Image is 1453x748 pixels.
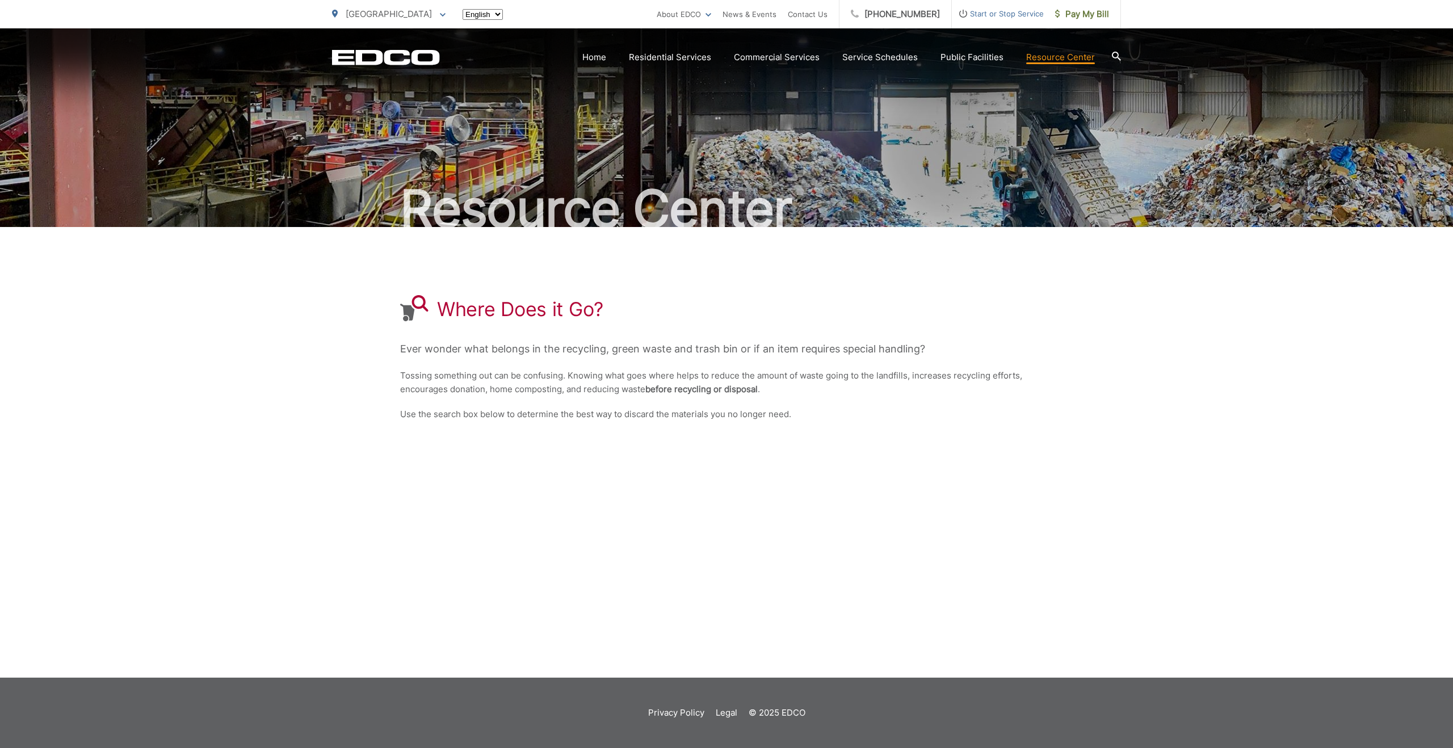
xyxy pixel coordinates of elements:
a: Service Schedules [842,51,918,64]
a: Residential Services [629,51,711,64]
h1: Where Does it Go? [437,298,603,321]
p: Tossing something out can be confusing. Knowing what goes where helps to reduce the amount of was... [400,369,1053,396]
a: Privacy Policy [648,706,704,720]
a: Commercial Services [734,51,820,64]
a: News & Events [723,7,776,21]
a: Contact Us [788,7,828,21]
a: EDCD logo. Return to the homepage. [332,49,440,65]
h2: Resource Center [332,180,1121,237]
span: [GEOGRAPHIC_DATA] [346,9,432,19]
p: Use the search box below to determine the best way to discard the materials you no longer need. [400,407,1053,421]
strong: before recycling or disposal [645,384,758,394]
select: Select a language [463,9,503,20]
a: Home [582,51,606,64]
a: Public Facilities [940,51,1003,64]
a: Legal [716,706,737,720]
p: Ever wonder what belongs in the recycling, green waste and trash bin or if an item requires speci... [400,341,1053,358]
a: Resource Center [1026,51,1095,64]
span: Pay My Bill [1055,7,1109,21]
a: About EDCO [657,7,711,21]
p: © 2025 EDCO [749,706,805,720]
